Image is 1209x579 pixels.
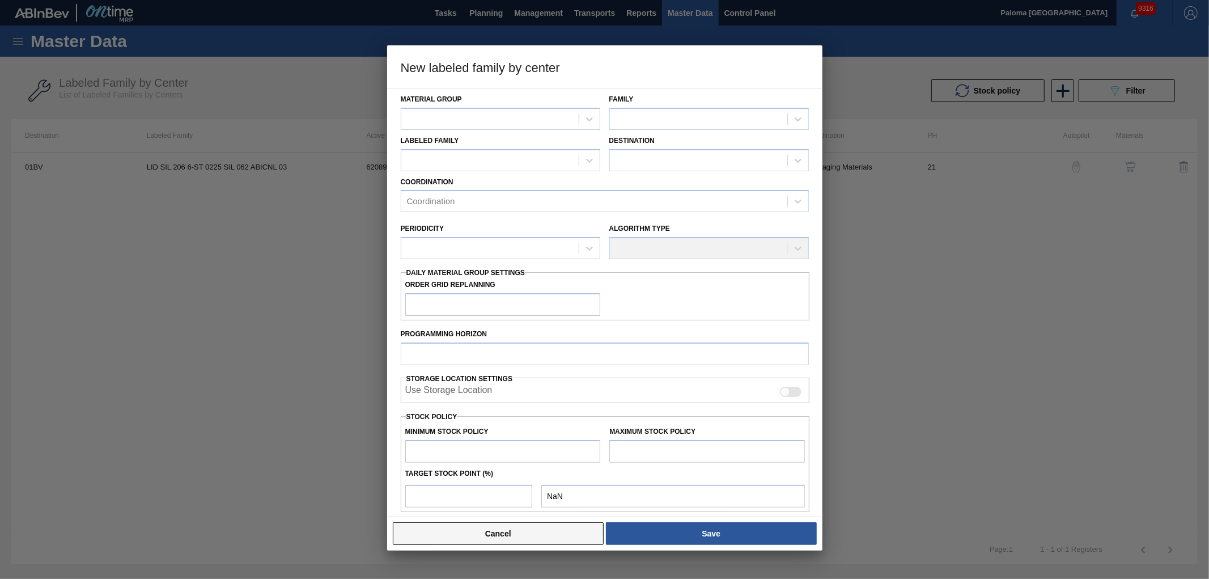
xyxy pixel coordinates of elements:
[401,137,459,145] label: Labeled Family
[609,428,695,436] label: Maximum Stock Policy
[405,385,493,399] label: When enabled, the system will display stocks from different storage locations.
[405,470,494,477] label: Target Stock Point (%)
[609,225,670,233] label: Algorithm Type
[393,522,604,545] button: Cancel
[401,225,444,233] label: Periodicity
[405,277,601,293] label: Order Grid Replanning
[609,137,655,145] label: Destination
[406,269,525,277] span: Daily Material Group Settings
[406,413,457,421] label: Stock Policy
[406,375,513,383] span: Storage Location Settings
[401,326,809,343] label: Programming Horizon
[407,197,455,206] div: Coordination
[401,178,453,186] label: Coordination
[401,95,462,103] label: Material Group
[606,522,816,545] button: Save
[609,95,634,103] label: Family
[405,428,489,436] label: Minimum Stock Policy
[387,45,822,88] h3: New labeled family by center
